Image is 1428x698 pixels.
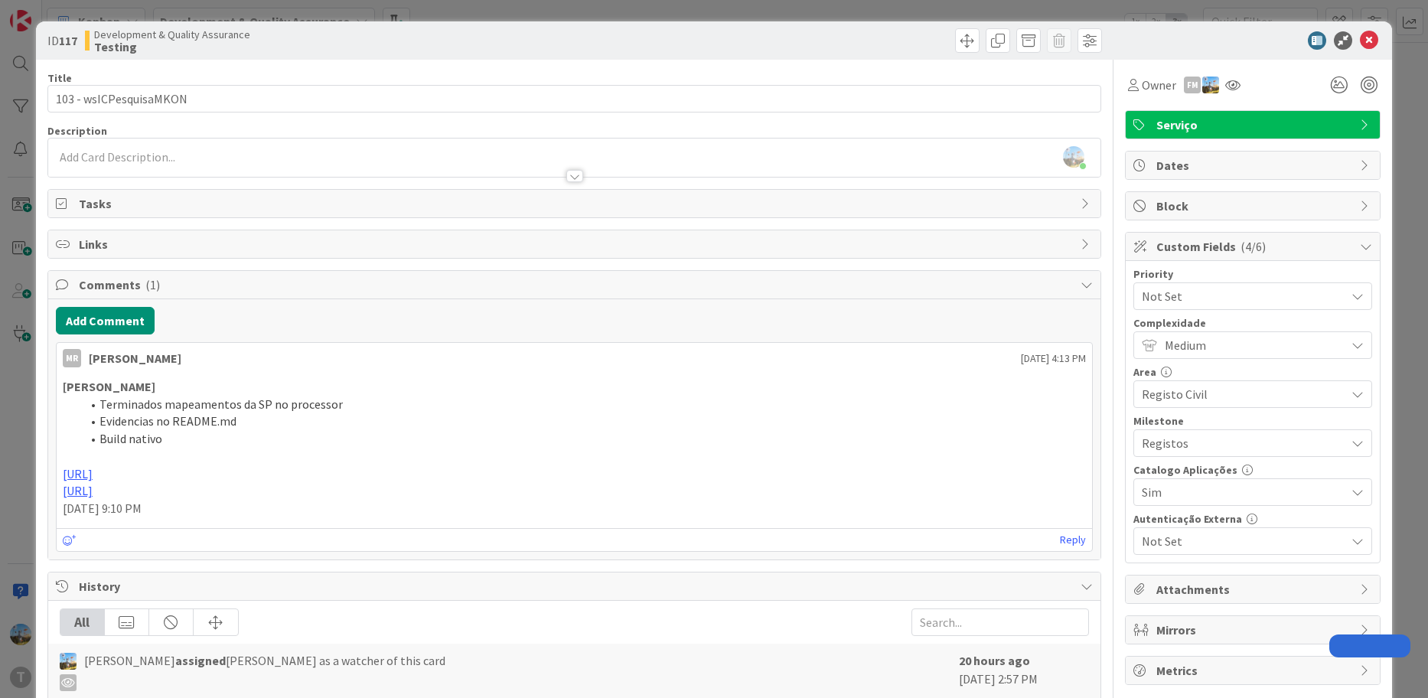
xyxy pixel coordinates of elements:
[1133,514,1372,524] div: Autenticação Externa
[1133,465,1372,475] div: Catalogo Aplicações
[79,235,1074,253] span: Links
[47,31,77,50] span: ID
[1156,621,1352,639] span: Mirrors
[63,379,155,394] strong: [PERSON_NAME]
[63,466,93,481] a: [URL]
[59,33,77,48] b: 117
[1156,661,1352,680] span: Metrics
[89,349,181,367] div: [PERSON_NAME]
[1063,146,1084,168] img: rbRSAc01DXEKpQIPCc1LpL06ElWUjD6K.png
[79,276,1074,294] span: Comments
[1156,156,1352,174] span: Dates
[47,85,1102,113] input: type card name here...
[1142,383,1338,405] span: Registo Civil
[99,396,343,412] span: Terminados mapeamentos da SP no processor
[1156,116,1352,134] span: Serviço
[1133,269,1372,279] div: Priority
[99,431,162,446] span: Build nativo
[1133,416,1372,426] div: Milestone
[1156,580,1352,599] span: Attachments
[1133,367,1372,377] div: Area
[63,349,81,367] div: MR
[1184,77,1201,93] div: FM
[959,653,1030,668] b: 20 hours ago
[56,307,155,334] button: Add Comment
[79,194,1074,213] span: Tasks
[1142,432,1338,454] span: Registos
[99,413,236,429] span: Evidencias no README.md
[1142,285,1338,307] span: Not Set
[94,41,250,53] b: Testing
[94,28,250,41] span: Development & Quality Assurance
[1156,237,1352,256] span: Custom Fields
[84,651,445,691] span: [PERSON_NAME] [PERSON_NAME] as a watcher of this card
[47,71,72,85] label: Title
[1142,481,1338,503] span: Sim
[63,501,142,516] span: [DATE] 9:10 PM
[1165,334,1338,356] span: Medium
[1202,77,1219,93] img: DG
[175,653,226,668] b: assigned
[1021,351,1086,367] span: [DATE] 4:13 PM
[1142,76,1176,94] span: Owner
[60,609,105,635] div: All
[959,651,1089,697] div: [DATE] 2:57 PM
[145,277,160,292] span: ( 1 )
[60,653,77,670] img: DG
[63,483,93,498] a: [URL]
[47,124,107,138] span: Description
[1241,239,1266,254] span: ( 4/6 )
[79,577,1074,595] span: History
[1142,530,1338,552] span: Not Set
[1156,197,1352,215] span: Block
[1133,318,1372,328] div: Complexidade
[911,608,1089,636] input: Search...
[1060,530,1086,550] a: Reply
